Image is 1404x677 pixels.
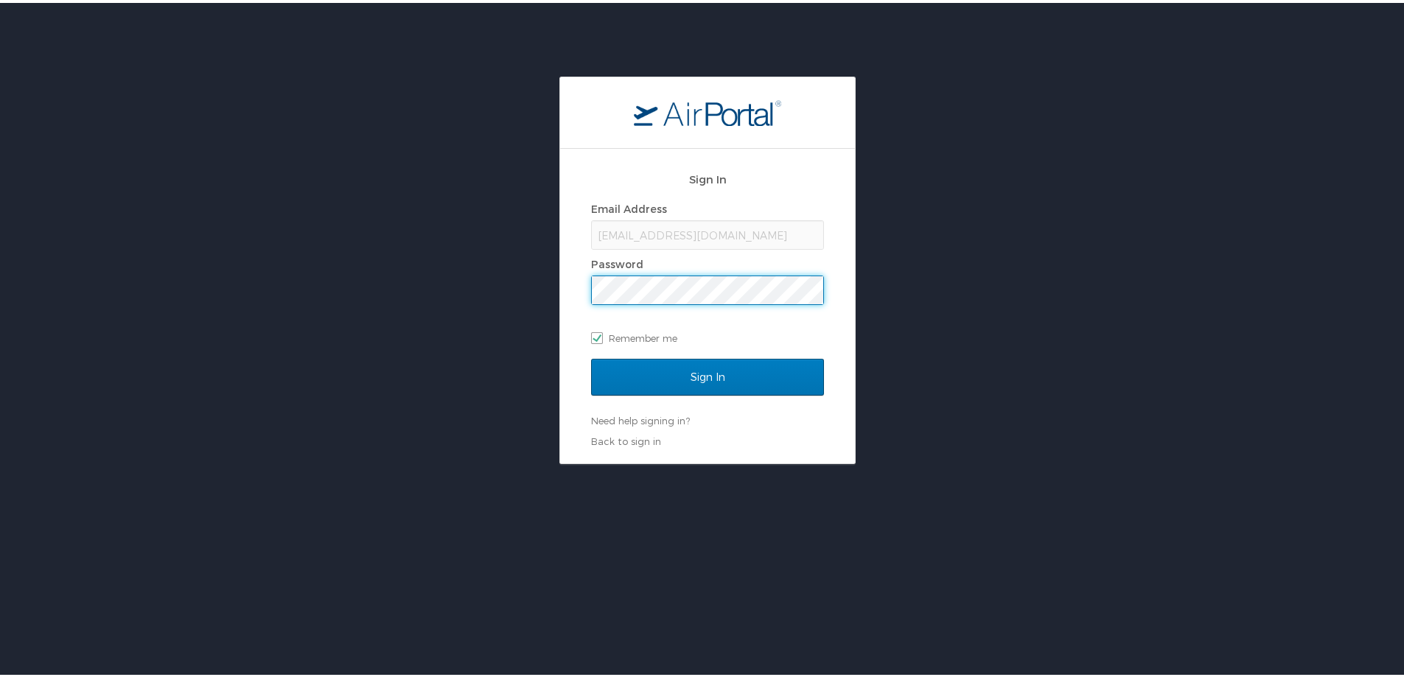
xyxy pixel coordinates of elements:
h2: Sign In [591,168,824,185]
input: Sign In [591,356,824,393]
label: Password [591,255,643,267]
a: Need help signing in? [591,412,690,424]
label: Email Address [591,200,667,212]
img: logo [634,97,781,123]
label: Remember me [591,324,824,346]
a: Back to sign in [591,432,661,444]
